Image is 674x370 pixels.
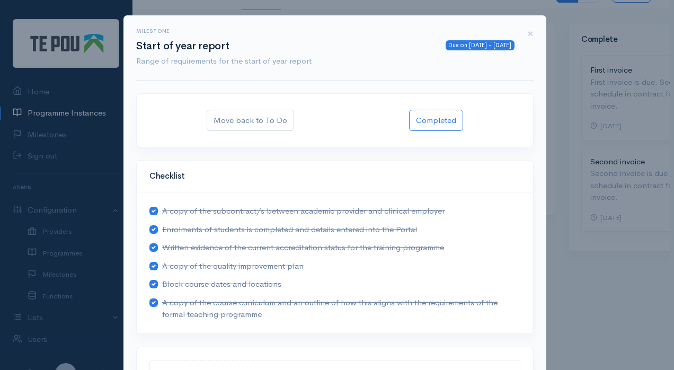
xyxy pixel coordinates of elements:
[527,28,534,40] button: Close
[136,40,515,52] h2: Start of year report
[527,26,534,41] span: ×
[207,110,294,131] button: Move back to To Do
[162,297,520,321] span: A copy of the course curriculum and an outline of how this aligns with the requirements of the fo...
[162,205,445,217] span: A copy of the subcontract/s between academic provider and clinical employer
[162,278,281,290] span: Block course dates and locations
[162,224,417,236] span: Enrolments of students is completed and details entered into the Portal
[409,110,463,131] button: Completed
[162,260,304,272] span: A copy of the quality improvement plan
[162,242,444,254] span: Written evidence of the current accreditation status for the training programme
[136,28,170,34] span: Milestone
[149,172,520,181] h4: Checklist
[446,40,515,50] div: Due on [DATE] - [DATE]
[136,55,515,67] p: Range of requirements for the start of year report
